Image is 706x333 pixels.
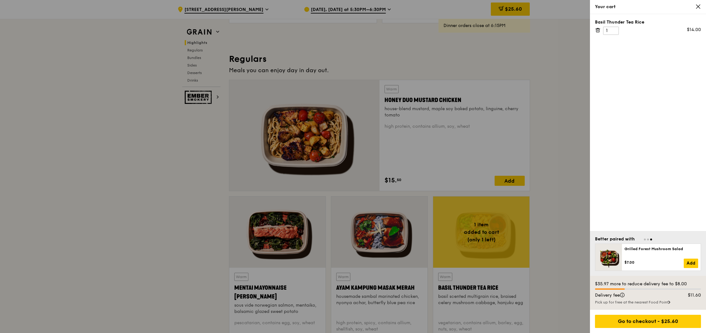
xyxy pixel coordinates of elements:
[595,236,635,242] div: Better paired with
[595,19,701,25] div: Basil Thunder Tea Rice
[591,292,677,298] div: Delivery fee
[650,239,652,240] span: Go to slide 3
[595,4,701,10] div: Your cart
[595,300,701,305] div: Pick up for free at the nearest Food Point
[595,281,701,287] div: $35.97 more to reduce delivery fee to $8.00
[595,315,701,328] div: Go to checkout - $25.60
[644,239,646,240] span: Go to slide 1
[677,292,705,298] div: $11.60
[647,239,649,240] span: Go to slide 2
[624,246,698,251] div: Grilled Forest Mushroom Salad
[624,260,684,265] div: $7.00
[684,259,698,268] a: Add
[687,27,701,33] div: $14.00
